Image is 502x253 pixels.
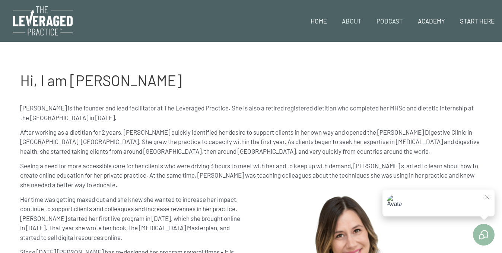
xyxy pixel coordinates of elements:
[334,8,369,34] a: About
[452,8,502,34] a: Start Here
[20,161,482,190] p: Seeing a need for more accessible care for her clients who were driving 3 hours to meet with her ...
[298,8,502,34] nav: Site Navigation
[20,71,182,89] span: Hi, I am [PERSON_NAME]
[20,103,482,122] p: [PERSON_NAME] is the founder and lead facilitator at The Leveraged Practice. She is also a retire...
[13,6,73,35] img: The Leveraged Practice
[20,128,482,156] p: After working as a dietitian for 2 years, [PERSON_NAME] quickly identified her desire to support ...
[369,8,410,34] a: Podcast
[303,8,334,34] a: Home
[20,195,244,243] p: Her time was getting maxed out and she knew she wanted to increase her impact, continue to suppor...
[410,8,452,34] a: Academy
